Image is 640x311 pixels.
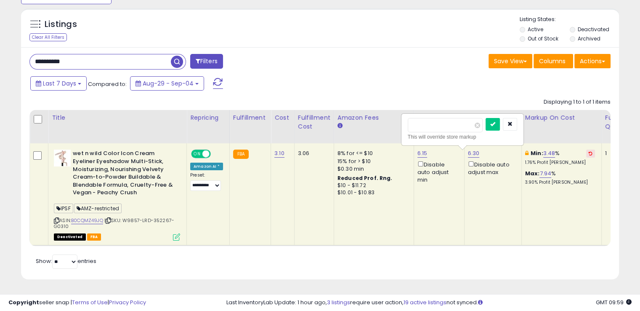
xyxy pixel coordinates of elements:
span: Last 7 Days [43,79,76,88]
label: Active [528,26,543,33]
span: AMZ-restricted [74,204,122,213]
i: Revert to store-level Min Markup [589,151,592,155]
h5: Listings [45,19,77,30]
a: Privacy Policy [109,298,146,306]
span: All listings that are unavailable for purchase on Amazon for any reason other than out-of-stock [54,233,86,241]
button: Actions [574,54,611,68]
a: 7.94 [539,169,551,178]
span: Show: entries [36,257,96,265]
span: Aug-29 - Sep-04 [143,79,194,88]
div: Last InventoryLab Update: 1 hour ago, require user action, not synced. [226,299,632,307]
div: ASIN: [54,150,180,239]
button: Filters [190,54,223,69]
div: Amazon Fees [337,113,410,122]
span: Columns [539,57,566,65]
div: 15% for > $10 [337,158,407,165]
b: Max: [525,169,540,177]
div: $0.30 min [337,165,407,173]
button: Last 7 Days [30,76,87,91]
a: B0CQMZ49JQ [71,217,103,224]
strong: Copyright [8,298,39,306]
div: Cost [274,113,291,122]
div: 1 [605,150,631,157]
a: 6.15 [417,149,428,158]
a: 3.48 [543,149,555,158]
div: Fulfillment [233,113,267,122]
small: FBA [233,150,249,159]
b: Reduced Prof. Rng. [337,174,393,182]
div: 3.06 [298,150,327,157]
button: Save View [489,54,532,68]
small: Amazon Fees. [337,122,343,130]
div: Repricing [190,113,226,122]
div: % [525,150,595,165]
div: 8% for <= $10 [337,150,407,157]
div: % [525,170,595,185]
div: Displaying 1 to 1 of 1 items [544,98,611,106]
span: Compared to: [88,80,127,88]
i: This overrides the store level min markup for this listing [525,150,528,156]
img: 41IGYvqdwfL._SL40_.jpg [54,150,71,166]
button: Columns [534,54,573,68]
th: The percentage added to the cost of goods (COGS) that forms the calculator for Min & Max prices. [521,110,601,143]
span: | SKU: W9857-LRD-352267-G0310 [54,217,174,230]
p: Listing States: [520,16,619,24]
div: seller snap | | [8,299,146,307]
div: $10.01 - $10.83 [337,189,407,196]
div: Fulfillment Cost [298,113,330,131]
div: $10 - $11.72 [337,182,407,189]
b: Min: [531,149,543,157]
a: 3 listings [327,298,350,306]
a: 6.30 [468,149,480,158]
div: Disable auto adjust max [468,160,515,176]
span: IPSF [54,204,73,213]
label: Archived [577,35,600,42]
p: 1.76% Profit [PERSON_NAME] [525,160,595,166]
p: 3.90% Profit [PERSON_NAME] [525,180,595,185]
button: Aug-29 - Sep-04 [130,76,204,91]
div: This will override store markup [408,133,517,141]
div: Markup on Cost [525,113,598,122]
div: Fulfillable Quantity [605,113,634,131]
div: Clear All Filters [29,33,67,41]
b: wet n wild Color Icon Cream Eyeliner Eyeshadow Multi-Stick, Moisturizing, Nourishing Velvety Crea... [73,150,175,198]
span: OFF [210,150,223,158]
span: FBA [87,233,101,241]
a: Terms of Use [72,298,108,306]
div: Preset: [190,172,223,191]
div: Title [52,113,183,122]
label: Deactivated [577,26,609,33]
span: ON [192,150,202,158]
span: 2025-09-12 09:59 GMT [596,298,632,306]
label: Out of Stock [528,35,558,42]
a: 19 active listings [404,298,446,306]
div: Amazon AI * [190,163,223,170]
div: Disable auto adjust min [417,160,458,184]
a: 3.10 [274,149,284,158]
